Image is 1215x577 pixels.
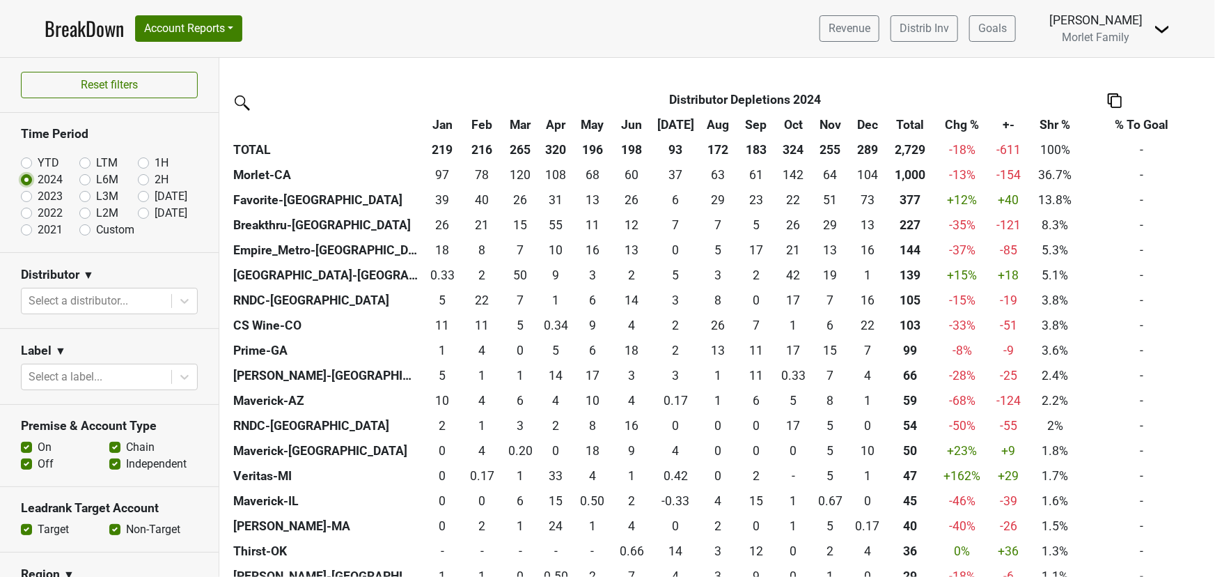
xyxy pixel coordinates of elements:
[779,266,807,284] div: 42
[155,155,168,171] label: 1H
[737,137,776,162] th: 183
[652,313,700,338] td: 2
[573,238,612,263] td: 16
[936,288,989,313] td: -15 %
[155,205,187,222] label: [DATE]
[573,313,612,338] td: 8.732
[814,266,847,284] div: 19
[96,188,118,205] label: L3M
[462,313,502,338] td: 11.167
[737,288,776,313] td: 0
[810,187,850,213] td: 50.999
[230,288,423,313] th: RNDC-[GEOGRAPHIC_DATA]
[936,162,989,187] td: -13 %
[230,112,423,137] th: &nbsp;: activate to sort column ascending
[850,213,885,238] td: 12.5
[655,191,697,209] div: 6
[700,313,737,338] td: 26.166
[96,155,118,171] label: LTM
[573,137,612,162] th: 196
[505,216,535,234] div: 15
[230,91,252,113] img: filter
[810,213,850,238] td: 28.667
[992,166,1025,184] div: -154
[539,187,573,213] td: 31.167
[992,316,1025,334] div: -51
[423,313,462,338] td: 10.5
[539,213,573,238] td: 54.834
[779,291,807,309] div: 17
[703,291,733,309] div: 8
[230,187,423,213] th: Favorite-[GEOGRAPHIC_DATA]
[38,205,63,222] label: 2022
[1082,187,1201,213] td: -
[992,266,1025,284] div: +18
[885,112,935,137] th: Total: activate to sort column ascending
[700,162,737,187] td: 62.67
[700,213,737,238] td: 6.999
[888,291,932,309] div: 105
[888,216,932,234] div: 227
[466,316,499,334] div: 11
[739,316,772,334] div: 7
[573,112,612,137] th: May: activate to sort column ascending
[539,338,573,363] td: 4.67
[96,222,134,238] label: Custom
[1028,162,1082,187] td: 36.7%
[739,216,772,234] div: 5
[542,191,570,209] div: 31
[577,191,609,209] div: 13
[426,316,459,334] div: 11
[814,166,847,184] div: 64
[21,72,198,98] button: Reset filters
[577,216,609,234] div: 11
[616,241,648,259] div: 13
[779,216,807,234] div: 26
[45,14,124,43] a: BreakDown
[1082,137,1201,162] td: -
[462,213,502,238] td: 21
[423,288,462,313] td: 4.667
[885,162,935,187] th: 1000.329
[737,187,776,213] td: 23.167
[779,241,807,259] div: 21
[810,137,850,162] th: 255
[779,191,807,209] div: 22
[700,238,737,263] td: 5
[885,263,935,288] th: 138.502
[38,439,52,456] label: On
[462,187,502,213] td: 39.501
[230,238,423,263] th: Empire_Metro-[GEOGRAPHIC_DATA]
[502,213,539,238] td: 15
[850,263,885,288] td: 1.333
[155,188,187,205] label: [DATE]
[1063,31,1130,44] span: Morlet Family
[936,187,989,213] td: +12 %
[779,316,807,334] div: 1
[423,338,462,363] td: 1
[989,112,1028,137] th: +-: activate to sort column ascending
[616,266,648,284] div: 2
[21,344,52,358] h3: Label
[466,266,499,284] div: 2
[616,291,648,309] div: 14
[888,241,932,259] div: 144
[155,171,168,188] label: 2H
[888,191,932,209] div: 377
[936,313,989,338] td: -33 %
[776,263,810,288] td: 41.667
[1028,213,1082,238] td: 8.3%
[703,166,733,184] div: 63
[854,216,882,234] div: 13
[542,216,570,234] div: 55
[612,137,652,162] th: 198
[612,238,652,263] td: 12.833
[426,216,459,234] div: 26
[502,187,539,213] td: 26.16
[814,291,847,309] div: 7
[737,213,776,238] td: 5
[505,166,535,184] div: 120
[652,338,700,363] td: 1.66
[854,166,882,184] div: 104
[936,213,989,238] td: -35 %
